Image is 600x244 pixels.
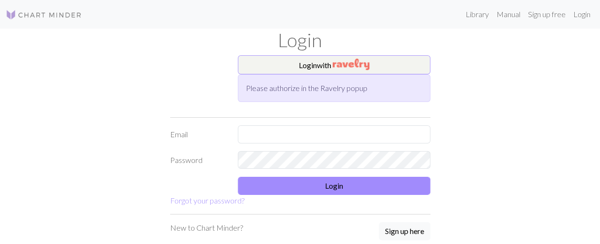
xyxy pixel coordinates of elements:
[170,222,243,234] p: New to Chart Minder?
[238,74,430,102] div: Please authorize in the Ravelry popup
[164,125,233,143] label: Email
[333,59,369,70] img: Ravelry
[29,29,572,51] h1: Login
[379,222,430,241] a: Sign up here
[379,222,430,240] button: Sign up here
[462,5,493,24] a: Library
[170,196,244,205] a: Forgot your password?
[6,9,82,20] img: Logo
[493,5,524,24] a: Manual
[524,5,569,24] a: Sign up free
[164,151,233,169] label: Password
[238,55,430,74] button: Loginwith
[238,177,430,195] button: Login
[569,5,594,24] a: Login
